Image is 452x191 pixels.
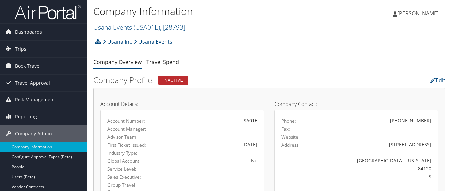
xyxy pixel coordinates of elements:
[430,77,445,84] a: Edit
[397,10,439,17] span: [PERSON_NAME]
[15,125,52,142] span: Company Admin
[107,166,151,172] label: Service Level:
[15,108,37,125] span: Reporting
[107,126,151,132] label: Account Manager:
[274,101,438,107] h4: Company Contact:
[15,41,26,57] span: Trips
[100,101,264,107] h4: Account Details:
[107,142,151,148] label: First Ticket Issued:
[321,173,431,180] div: US
[93,23,185,32] a: Usana Events
[93,4,328,18] h1: Company Information
[134,35,172,48] a: Usana Events
[161,141,257,148] div: [DATE]
[103,35,132,48] a: Usana Inc
[160,23,185,32] span: , [ 28793 ]
[321,141,431,148] div: [STREET_ADDRESS]
[161,157,257,164] div: No
[107,174,151,180] label: Sales Executive:
[93,58,142,66] a: Company Overview
[15,58,41,74] span: Book Travel
[134,23,160,32] span: ( USA01E )
[107,134,151,140] label: Advisor Team:
[146,58,179,66] a: Travel Spend
[158,76,188,85] div: Inactive
[107,158,151,164] label: Global Account:
[15,92,55,108] span: Risk Management
[15,4,81,20] img: airportal-logo.png
[281,126,290,132] label: Fax:
[281,118,296,124] label: Phone:
[107,118,151,124] label: Account Number:
[393,3,445,23] a: [PERSON_NAME]
[390,117,431,124] div: [PHONE_NUMBER]
[15,24,42,40] span: Dashboards
[281,134,300,140] label: Website:
[321,157,431,164] div: [GEOGRAPHIC_DATA], [US_STATE]
[15,75,50,91] span: Travel Approval
[93,74,325,86] h2: Company Profile:
[281,142,300,148] label: Address:
[107,150,151,156] label: Industry Type:
[321,165,431,172] div: 84120
[161,117,257,124] div: USA01E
